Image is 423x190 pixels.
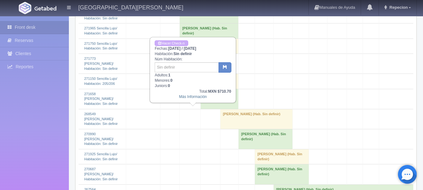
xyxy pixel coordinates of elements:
a: 271925 Sencilla Lujo/Habitación: Sin definir [84,152,118,161]
a: 271965 Sencilla Lujo/Habitación: Sin definir [84,26,118,35]
a: 271658 [PERSON_NAME]/Habitación: Sin definir [84,92,118,105]
td: [PERSON_NAME] (Hab. Sin definir) [220,109,292,129]
b: 0 [168,84,170,88]
a: Hacer Check-in [155,40,188,46]
a: 270990 [PERSON_NAME]/Habitación: Sin definir [84,132,118,146]
a: Más Información [179,95,207,99]
span: Repecion [388,5,408,10]
a: 268549 [PERSON_NAME]/Habitación: Sin definir [84,112,118,126]
a: 271750 Sencilla Lujo/Habitación: Sin definir [84,42,118,50]
b: [DATE] / [DATE] [168,46,196,51]
a: 270687 [PERSON_NAME]/Habitación: Sin definir [84,167,118,181]
a: 271773 [PERSON_NAME]/Habitación: Sin definir [84,57,118,70]
a: 271647 [PERSON_NAME]/Habitación: Sin definir [84,6,118,20]
td: [PERSON_NAME] (Hab. Sin definir) [255,149,309,164]
a: 271150 Sencilla Lujo/Habitación: 205/206 [84,77,117,85]
td: [PERSON_NAME] (Hab. Sin definir) [180,23,239,39]
div: Fechas: Habitación: Núm Habitación: Adultos: Menores: Juniors: [150,38,235,102]
h4: [GEOGRAPHIC_DATA][PERSON_NAME] [78,3,183,11]
b: MXN $710.70 [208,89,231,94]
img: Getabed [34,6,56,11]
b: Sin definir [173,52,192,56]
div: Total: [155,89,231,94]
td: [PERSON_NAME] (Hab. Sin definir) [255,164,309,184]
input: Sin definir [155,62,219,72]
b: 0 [170,78,173,83]
td: [PERSON_NAME] (Hab. Sin definir) [239,129,293,149]
b: 1 [168,73,171,77]
img: Getabed [19,2,31,14]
